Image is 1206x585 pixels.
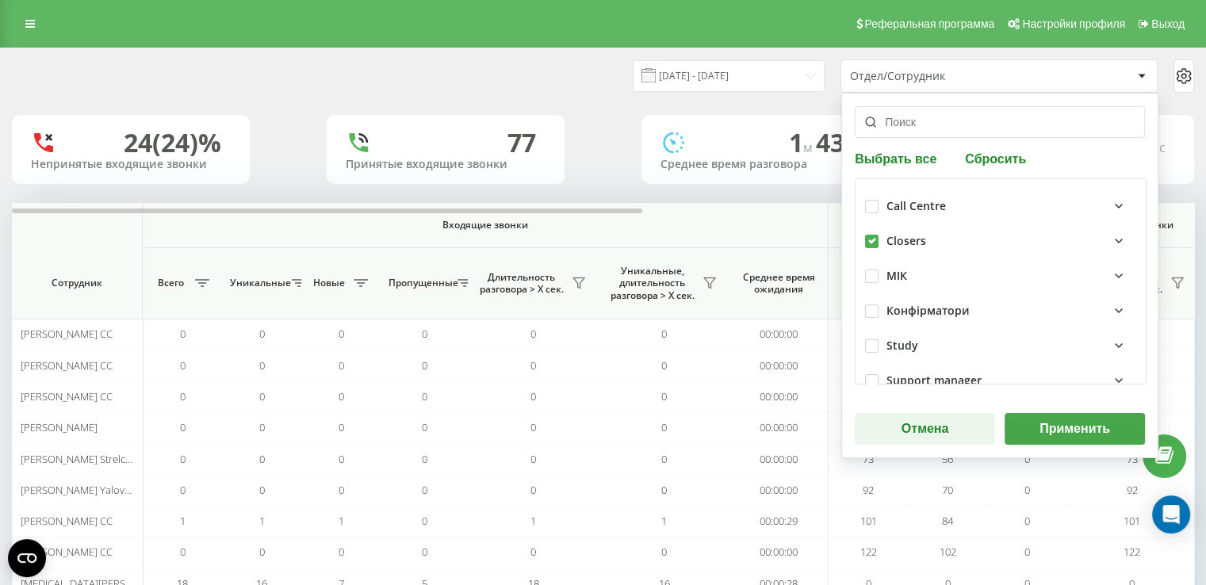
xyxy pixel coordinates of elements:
span: 0 [661,483,667,497]
span: 0 [661,420,667,434]
span: 0 [339,483,344,497]
span: 43 [816,125,851,159]
span: 84 [942,514,953,528]
td: 00:00:00 [729,381,829,412]
span: 0 [530,358,536,373]
span: 0 [180,483,186,497]
span: 0 [1024,452,1030,466]
span: [PERSON_NAME] CC [21,514,113,528]
button: Сбросить [960,151,1031,166]
span: 1 [661,514,667,528]
div: МІК [886,270,907,283]
td: 00:00:00 [729,443,829,474]
button: Выбрать все [855,151,941,166]
span: 56 [942,452,953,466]
span: Сотрудник [25,277,128,289]
button: Отмена [855,413,995,445]
div: Call Centre [886,200,946,213]
span: 0 [422,327,427,341]
span: 0 [530,389,536,403]
span: 0 [422,389,427,403]
div: Непринятые входящие звонки [31,158,231,171]
span: 0 [339,545,344,559]
span: [PERSON_NAME] [21,420,98,434]
span: 0 [530,420,536,434]
span: 70 [942,483,953,497]
span: Уникальные [230,277,287,289]
span: 1 [259,514,265,528]
span: 0 [422,483,427,497]
span: 1 [530,514,536,528]
span: Реферальная программа [864,17,994,30]
span: Выход [1151,17,1185,30]
div: Study [886,339,918,353]
span: Среднее время ожидания [741,271,816,296]
span: 0 [661,452,667,466]
td: 00:00:00 [729,537,829,568]
span: 73 [1127,452,1138,466]
span: 0 [530,545,536,559]
span: 0 [180,358,186,373]
span: 0 [530,452,536,466]
span: [PERSON_NAME] Yalovenko CC [21,483,163,497]
span: 0 [259,452,265,466]
div: Принятые входящие звонки [346,158,546,171]
span: 0 [661,327,667,341]
span: Всего [837,277,876,289]
span: 0 [1024,483,1030,497]
span: 0 [422,514,427,528]
span: Всего [151,277,190,289]
span: 0 [180,452,186,466]
span: м [803,139,816,156]
div: 24 (24)% [124,128,221,158]
span: 0 [339,358,344,373]
span: 73 [863,452,874,466]
div: Open Intercom Messenger [1152,495,1190,533]
span: 0 [661,358,667,373]
div: Отдел/Сотрудник [850,70,1039,83]
span: 0 [180,420,186,434]
span: 92 [863,483,874,497]
td: 00:00:00 [729,475,829,506]
input: Поиск [855,106,1145,138]
div: Среднее время разговора [660,158,860,171]
td: 00:00:00 [729,412,829,443]
span: Входящие звонки [184,219,787,231]
span: 0 [180,545,186,559]
span: 0 [180,389,186,403]
span: 0 [259,420,265,434]
td: 00:00:00 [729,350,829,380]
span: 0 [259,358,265,373]
span: 122 [860,545,877,559]
span: Новые [309,277,349,289]
span: 0 [530,327,536,341]
span: 0 [1024,545,1030,559]
span: Уникальные, длительность разговора > Х сек. [607,265,698,302]
span: Пропущенные [389,277,453,289]
span: 0 [422,358,427,373]
span: 0 [259,389,265,403]
span: 0 [661,389,667,403]
div: Closers [886,235,926,248]
span: 122 [1124,545,1140,559]
span: [PERSON_NAME] CC [21,389,113,403]
span: [PERSON_NAME] CC [21,327,113,341]
span: 1 [789,125,816,159]
span: [PERSON_NAME] CC [21,545,113,559]
td: 00:00:29 [729,506,829,537]
button: Применить [1005,413,1145,445]
div: Конфірматори [886,304,970,318]
span: 0 [180,327,186,341]
span: 0 [1024,514,1030,528]
span: 102 [940,545,956,559]
span: 101 [1124,514,1140,528]
span: Длительность разговора > Х сек. [476,271,567,296]
span: 0 [422,545,427,559]
td: 00:00:00 [729,319,829,350]
div: Support manager [886,374,982,388]
span: 0 [259,327,265,341]
span: 0 [339,452,344,466]
span: 0 [422,420,427,434]
span: c [1159,139,1166,156]
span: 0 [339,327,344,341]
